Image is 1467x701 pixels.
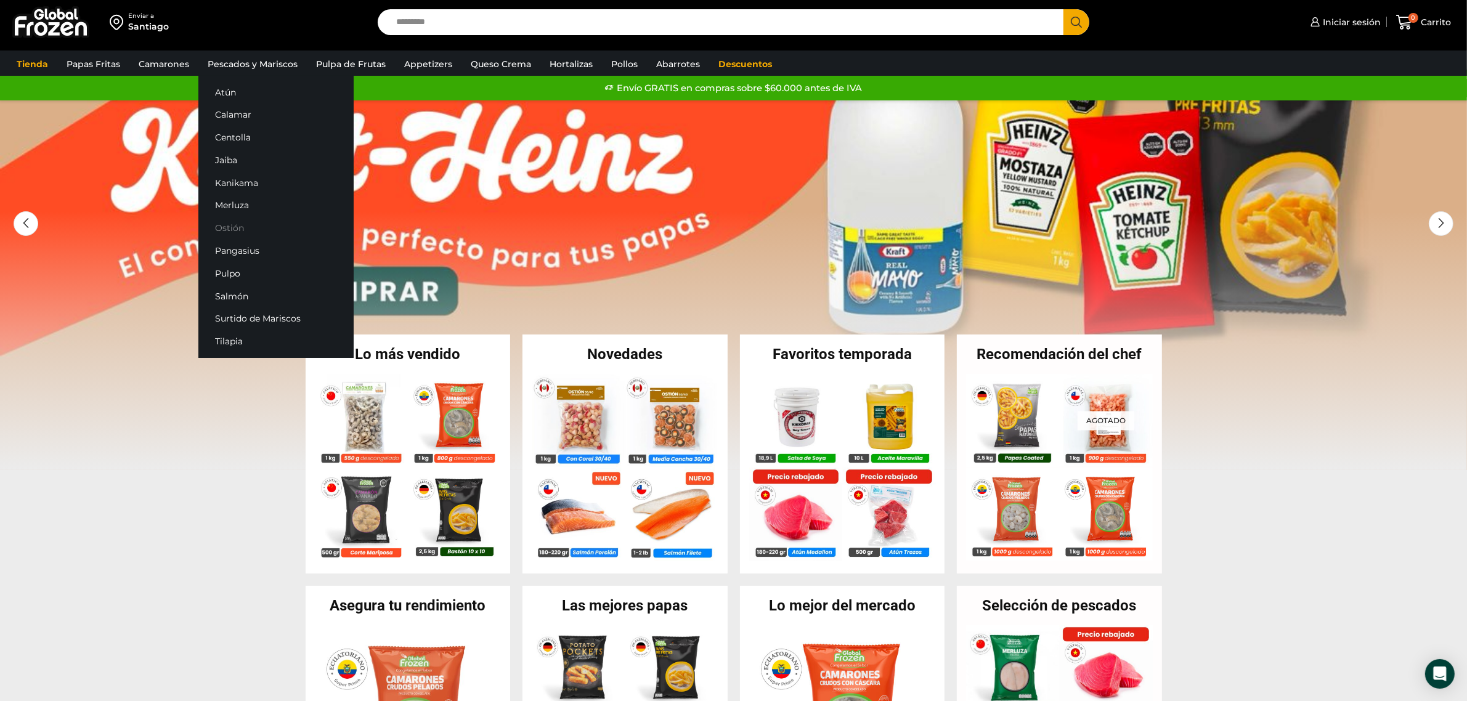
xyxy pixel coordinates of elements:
[398,52,458,76] a: Appetizers
[201,52,304,76] a: Pescados y Mariscos
[128,12,169,20] div: Enviar a
[110,12,128,33] img: address-field-icon.svg
[198,103,354,126] a: Calamar
[198,171,354,194] a: Kanikama
[740,598,945,613] h2: Lo mejor del mercado
[465,52,537,76] a: Queso Crema
[1063,9,1089,35] button: Search button
[306,347,511,362] h2: Lo más vendido
[543,52,599,76] a: Hortalizas
[198,307,354,330] a: Surtido de Mariscos
[1307,10,1381,34] a: Iniciar sesión
[198,194,354,217] a: Merluza
[310,52,392,76] a: Pulpa de Frutas
[60,52,126,76] a: Papas Fritas
[957,598,1162,613] h2: Selección de pescados
[522,598,728,613] h2: Las mejores papas
[198,330,354,353] a: Tilapia
[198,148,354,171] a: Jaiba
[128,20,169,33] div: Santiago
[10,52,54,76] a: Tienda
[1078,411,1134,430] p: Agotado
[1429,211,1453,236] div: Next slide
[1320,16,1381,28] span: Iniciar sesión
[198,217,354,240] a: Ostión
[1418,16,1452,28] span: Carrito
[1425,659,1455,689] div: Open Intercom Messenger
[1393,8,1455,37] a: 0 Carrito
[650,52,706,76] a: Abarrotes
[14,211,38,236] div: Previous slide
[198,81,354,103] a: Atún
[198,285,354,307] a: Salmón
[740,347,945,362] h2: Favoritos temporada
[198,126,354,149] a: Centolla
[1408,13,1418,23] span: 0
[522,347,728,362] h2: Novedades
[306,598,511,613] h2: Asegura tu rendimiento
[198,262,354,285] a: Pulpo
[198,240,354,262] a: Pangasius
[712,52,778,76] a: Descuentos
[605,52,644,76] a: Pollos
[957,347,1162,362] h2: Recomendación del chef
[132,52,195,76] a: Camarones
